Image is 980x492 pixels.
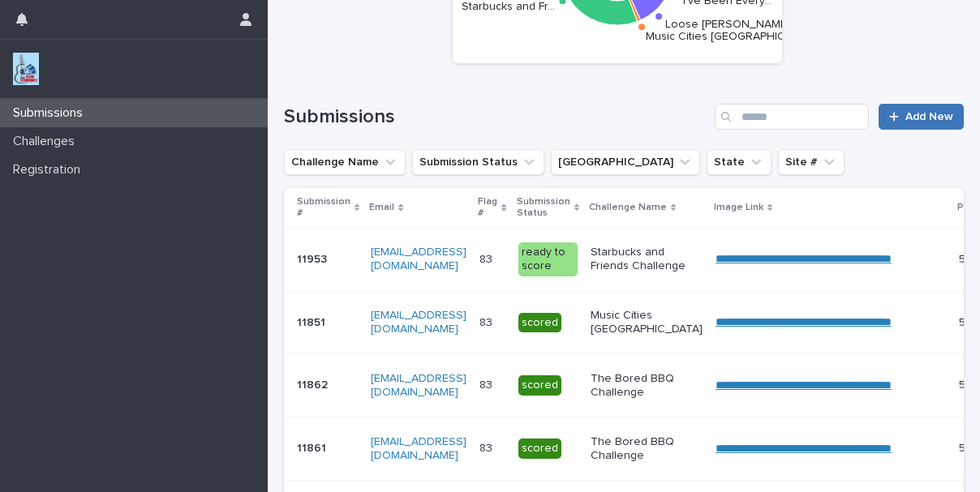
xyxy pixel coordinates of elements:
[518,375,561,396] div: scored
[905,111,953,122] span: Add New
[959,439,976,456] p: 50
[297,375,331,392] p: 11862
[297,250,330,267] p: 11953
[589,199,667,216] p: Challenge Name
[13,53,39,85] img: jxsLJbdS1eYBI7rVAS4p
[297,439,329,456] p: 11861
[591,246,703,273] p: Starbucks and Friends Challenge
[715,104,869,130] input: Search
[959,313,976,330] p: 50
[371,436,466,461] a: [EMAIL_ADDRESS][DOMAIN_NAME]
[714,199,763,216] p: Image Link
[369,199,394,216] p: Email
[646,31,823,42] text: Music Cities [GEOGRAPHIC_DATA]
[591,309,703,336] p: Music Cities [GEOGRAPHIC_DATA]
[479,313,496,330] p: 83
[517,193,570,223] p: Submission Status
[412,149,544,175] button: Submission Status
[778,149,845,175] button: Site #
[518,242,578,276] div: ready to score
[479,439,496,456] p: 83
[518,313,561,333] div: scored
[591,372,703,400] p: The Bored BBQ Challenge
[959,250,976,267] p: 50
[6,105,96,121] p: Submissions
[6,162,93,178] p: Registration
[478,193,497,223] p: Flag #
[665,19,827,30] text: Loose [PERSON_NAME] Chall…
[479,250,496,267] p: 83
[518,439,561,459] div: scored
[284,149,406,175] button: Challenge Name
[959,375,976,392] p: 50
[6,134,88,149] p: Challenges
[707,149,772,175] button: State
[284,105,708,129] h1: Submissions
[479,375,496,392] p: 83
[371,310,466,335] a: [EMAIL_ADDRESS][DOMAIN_NAME]
[591,435,703,463] p: The Bored BBQ Challenge
[297,313,329,330] p: 11851
[297,193,350,223] p: Submission #
[371,246,466,272] a: [EMAIL_ADDRESS][DOMAIN_NAME]
[551,149,700,175] button: Closest City
[879,104,964,130] a: Add New
[371,373,466,398] a: [EMAIL_ADDRESS][DOMAIN_NAME]
[462,1,555,12] text: Starbucks and Fr…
